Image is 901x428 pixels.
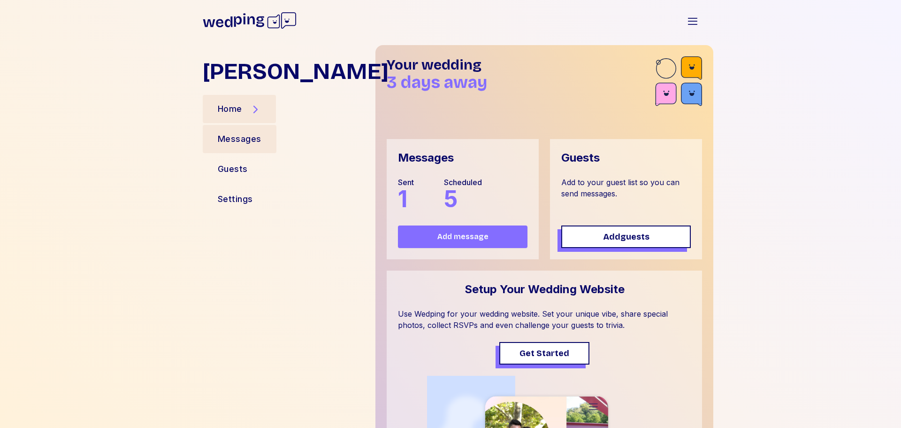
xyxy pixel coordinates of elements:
span: Add message [437,231,489,242]
div: Guests [218,163,248,176]
div: Add to your guest list so you can send messages. [561,177,691,214]
span: 5 [444,185,458,213]
button: Addguests [561,226,691,248]
button: Get Started [499,342,589,365]
span: 1 [398,185,407,213]
div: Settings [218,193,253,206]
div: Guests [561,150,600,165]
span: Get Started [519,347,569,360]
h1: [PERSON_NAME] [203,60,368,83]
button: Add message [398,226,527,248]
div: Setup Your Wedding Website [465,282,625,297]
div: Sent [398,177,414,188]
div: Messages [218,132,261,146]
img: guest-accent-br.svg [655,56,702,109]
div: Messages [398,150,454,165]
h1: Your wedding [387,56,655,73]
div: Home [218,102,242,116]
span: Add guests [603,230,649,243]
span: 3 days away [387,72,487,93]
div: Scheduled [444,177,482,188]
div: Use Wedping for your wedding website. Set your unique vibe, share special photos, collect RSVPs a... [398,308,691,331]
